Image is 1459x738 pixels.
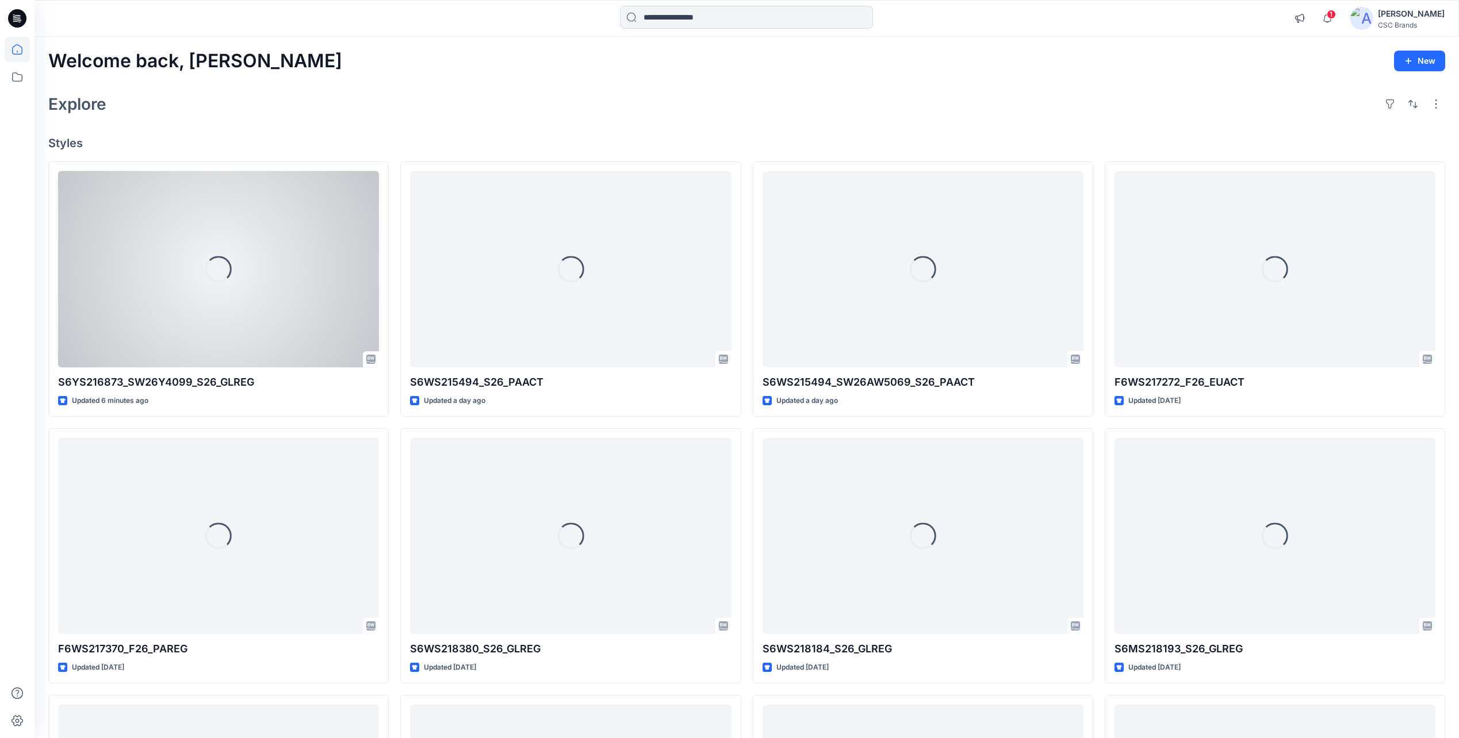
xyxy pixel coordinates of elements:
[48,95,106,113] h2: Explore
[763,374,1083,390] p: S6WS215494_SW26AW5069_S26_PAACT
[424,662,476,674] p: Updated [DATE]
[776,662,829,674] p: Updated [DATE]
[48,136,1445,150] h4: Styles
[1378,21,1445,29] div: CSC Brands
[424,395,485,407] p: Updated a day ago
[1378,7,1445,21] div: [PERSON_NAME]
[58,641,379,657] p: F6WS217370_F26_PAREG
[1115,374,1435,390] p: F6WS217272_F26_EUACT
[410,641,731,657] p: S6WS218380_S26_GLREG
[58,374,379,390] p: S6YS216873_SW26Y4099_S26_GLREG
[1350,7,1373,30] img: avatar
[1327,10,1336,19] span: 1
[410,374,731,390] p: S6WS215494_S26_PAACT
[72,395,148,407] p: Updated 6 minutes ago
[72,662,124,674] p: Updated [DATE]
[48,51,342,72] h2: Welcome back, [PERSON_NAME]
[1128,395,1181,407] p: Updated [DATE]
[1115,641,1435,657] p: S6MS218193_S26_GLREG
[1394,51,1445,71] button: New
[776,395,838,407] p: Updated a day ago
[763,641,1083,657] p: S6WS218184_S26_GLREG
[1128,662,1181,674] p: Updated [DATE]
